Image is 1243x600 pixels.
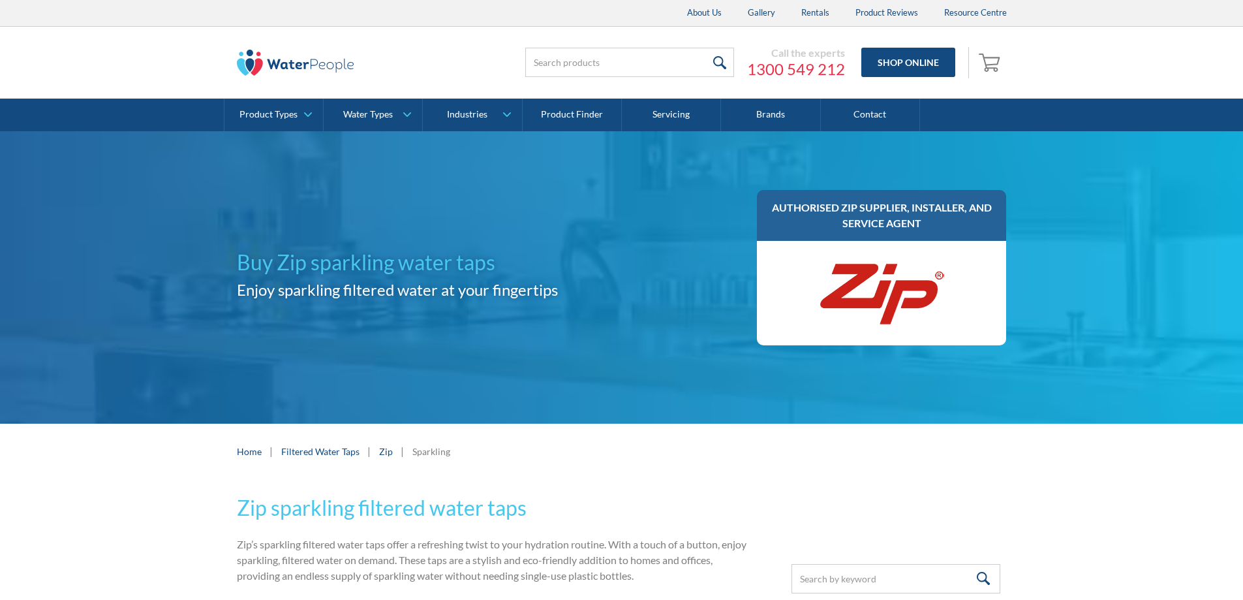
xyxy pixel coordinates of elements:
[747,46,845,59] div: Call the experts
[237,50,354,76] img: The Water People
[224,99,323,131] a: Product Types
[721,99,820,131] a: Brands
[379,445,393,458] a: Zip
[861,48,955,77] a: Shop Online
[747,59,845,79] a: 1300 549 212
[324,99,422,131] a: Water Types
[281,445,360,458] a: Filtered Water Taps
[237,247,617,278] h1: Buy Zip sparkling water taps
[447,109,487,120] div: Industries
[979,52,1004,72] img: shopping cart
[237,492,750,524] h2: Zip sparkling filtered water taps
[237,537,750,584] p: Zip’s sparkling filtered water taps offer a refreshing twist to your hydration routine. With a to...
[525,48,734,77] input: Search products
[343,109,393,120] div: Water Types
[237,278,617,302] h2: Enjoy sparkling filtered water at your fingertips
[975,47,1007,78] a: Open empty cart
[412,445,450,458] div: Sparkling
[237,445,262,458] a: Home
[423,99,521,131] a: Industries
[622,99,721,131] a: Servicing
[239,109,298,120] div: Product Types
[366,443,373,459] div: |
[268,443,275,459] div: |
[770,200,994,231] h3: AUTHORISED ZIP SUPPLIER, INSTALLER, AND SERVICE AGENT
[821,99,920,131] a: Contact
[523,99,622,131] a: Product Finder
[791,564,1000,593] input: Search by keyword
[399,443,406,459] div: |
